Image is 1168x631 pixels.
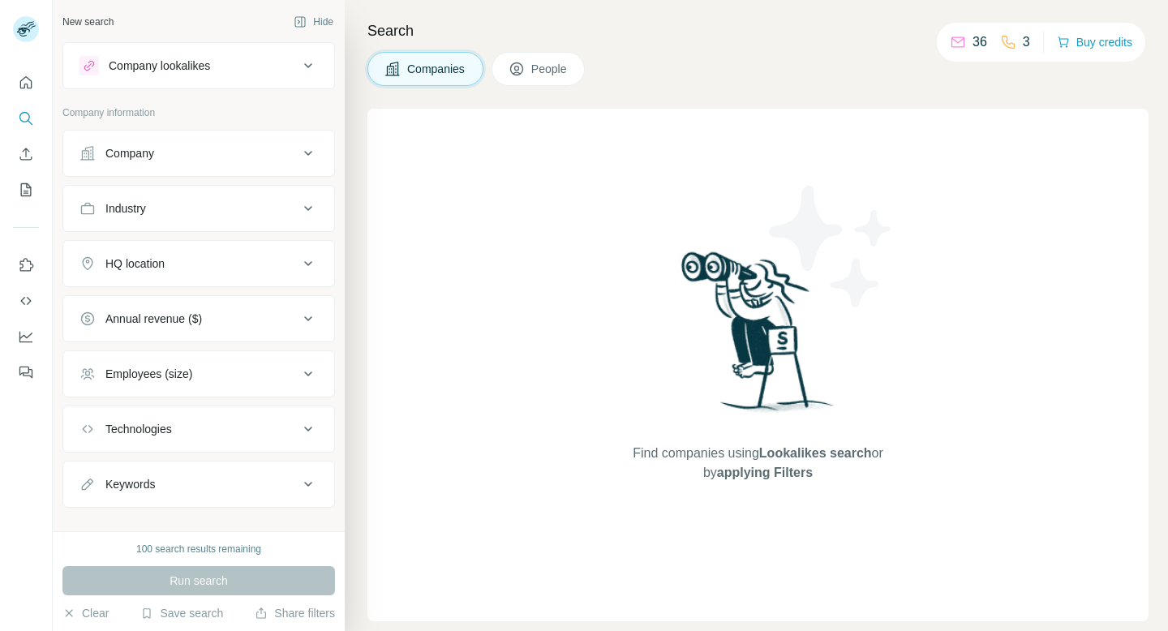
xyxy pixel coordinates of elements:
[255,605,335,621] button: Share filters
[13,140,39,169] button: Enrich CSV
[63,46,334,85] button: Company lookalikes
[105,476,155,492] div: Keywords
[13,175,39,204] button: My lists
[63,410,334,449] button: Technologies
[63,465,334,504] button: Keywords
[63,189,334,228] button: Industry
[109,58,210,74] div: Company lookalikes
[759,446,872,460] span: Lookalikes search
[105,421,172,437] div: Technologies
[367,19,1149,42] h4: Search
[136,542,261,556] div: 100 search results remaining
[407,61,466,77] span: Companies
[63,354,334,393] button: Employees (size)
[758,174,904,320] img: Surfe Illustration - Stars
[140,605,223,621] button: Save search
[13,286,39,315] button: Use Surfe API
[1023,32,1030,52] p: 3
[105,200,146,217] div: Industry
[105,145,154,161] div: Company
[105,366,192,382] div: Employees (size)
[62,605,109,621] button: Clear
[1057,31,1132,54] button: Buy credits
[674,247,843,428] img: Surfe Illustration - Woman searching with binoculars
[63,244,334,283] button: HQ location
[62,15,114,29] div: New search
[62,105,335,120] p: Company information
[63,134,334,173] button: Company
[531,61,569,77] span: People
[13,251,39,280] button: Use Surfe on LinkedIn
[717,466,813,479] span: applying Filters
[13,322,39,351] button: Dashboard
[282,10,345,34] button: Hide
[13,104,39,133] button: Search
[63,299,334,338] button: Annual revenue ($)
[105,311,202,327] div: Annual revenue ($)
[973,32,987,52] p: 36
[13,358,39,387] button: Feedback
[628,444,887,483] span: Find companies using or by
[13,68,39,97] button: Quick start
[105,255,165,272] div: HQ location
